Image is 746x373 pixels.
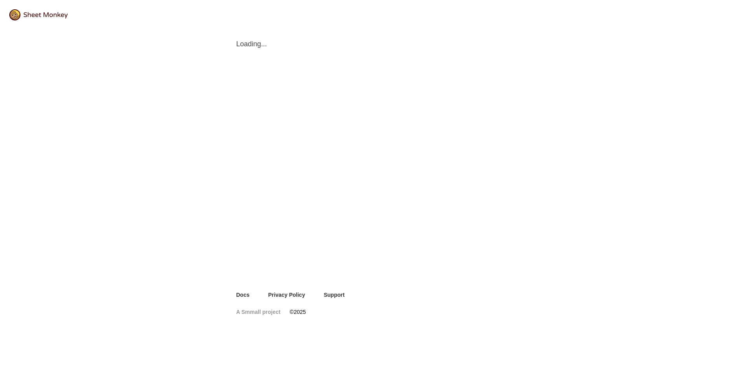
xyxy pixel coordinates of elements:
[324,291,345,299] a: Support
[236,308,281,316] a: A Smmall project
[290,308,306,316] span: © 2025
[236,39,510,49] span: Loading...
[268,291,305,299] a: Privacy Policy
[236,291,250,299] a: Docs
[9,9,68,21] img: logo@2x.png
